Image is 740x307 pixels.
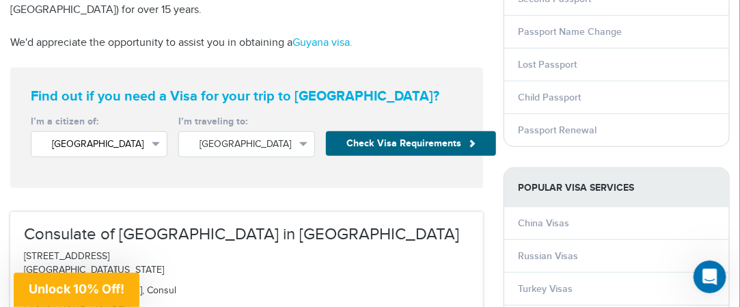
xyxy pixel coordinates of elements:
[29,282,124,296] span: Unlock 10% Off!
[504,168,729,207] strong: Popular Visa Services
[518,59,577,70] a: Lost Passport
[52,137,146,151] span: [GEOGRAPHIC_DATA]
[31,131,167,157] button: [GEOGRAPHIC_DATA]
[24,226,469,243] h3: Consulate of [GEOGRAPHIC_DATA] in [GEOGRAPHIC_DATA]
[24,250,469,278] p: [STREET_ADDRESS] [GEOGRAPHIC_DATA][US_STATE]
[518,250,578,262] a: Russian Visas
[518,283,573,295] a: Turkey Visas
[31,115,167,129] label: I’m a citizen of:
[518,26,622,38] a: Passport Name Change
[518,217,569,229] a: China Visas
[326,131,496,156] button: Check Visa Requirements
[10,35,483,51] p: We'd appreciate the opportunity to assist you in obtaining a
[518,124,597,136] a: Passport Renewal
[200,137,294,151] span: [GEOGRAPHIC_DATA]
[694,261,726,293] iframe: Intercom live chat
[178,131,315,157] button: [GEOGRAPHIC_DATA]
[292,36,353,49] a: Guyana visa.
[14,273,139,307] div: Unlock 10% Off!
[518,92,581,103] a: Child Passport
[31,88,463,105] strong: Find out if you need a Visa for your trip to [GEOGRAPHIC_DATA]?
[178,115,315,129] label: I’m traveling to:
